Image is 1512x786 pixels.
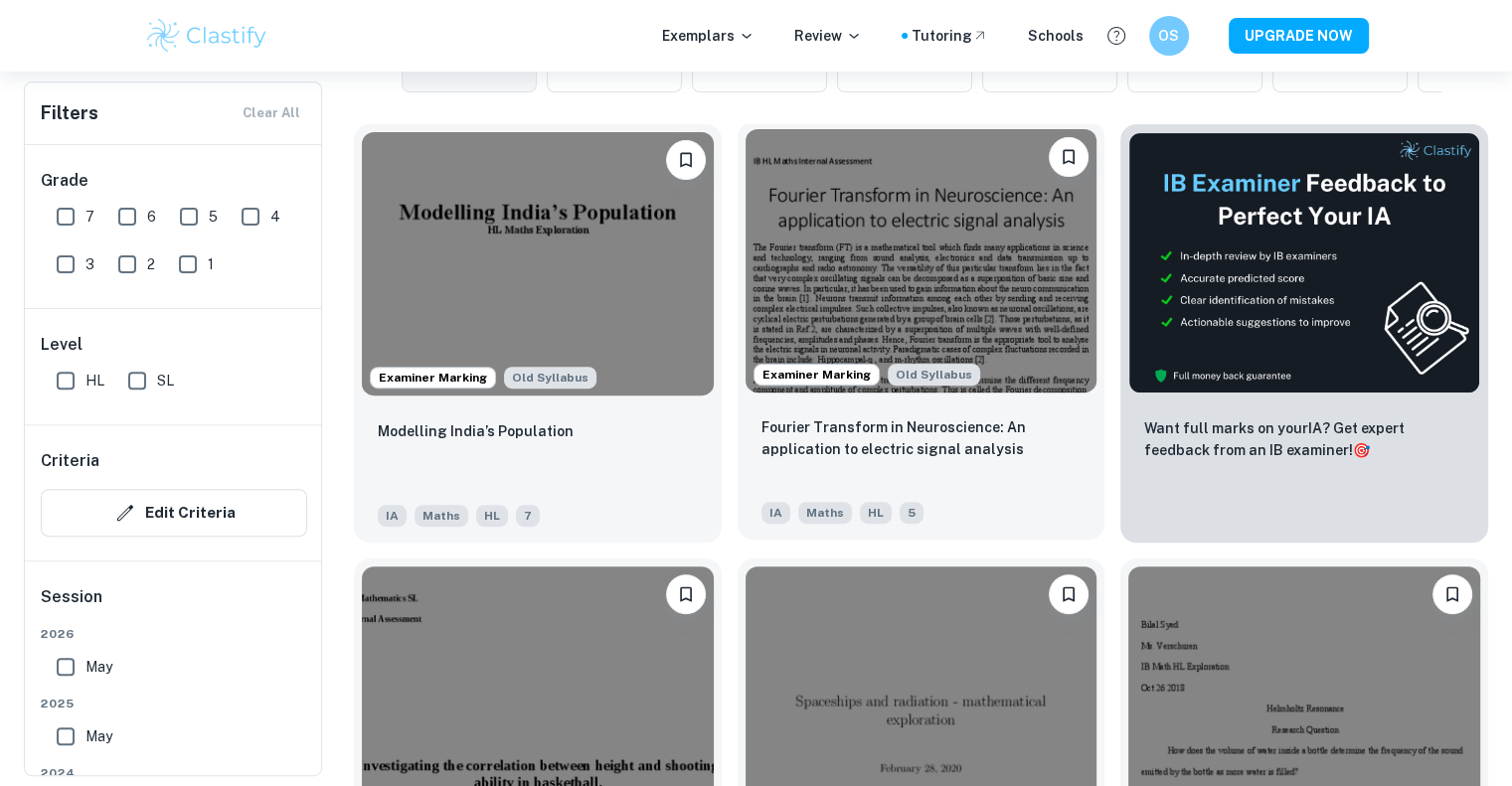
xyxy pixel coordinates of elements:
p: Want full marks on your IA ? Get expert feedback from an IB examiner! [1144,417,1464,461]
span: 5 [900,502,924,524]
button: Edit Criteria [41,489,307,537]
span: 2 [147,253,155,275]
span: 🎯 [1353,442,1370,458]
span: 2025 [41,695,307,712]
span: Examiner Marking [755,366,879,384]
button: Bookmark [666,140,706,180]
span: May [85,725,112,747]
p: Review [794,25,862,47]
img: Clastify logo [144,16,270,56]
button: Bookmark [1049,574,1089,614]
span: 3 [85,253,94,275]
p: Exemplars [662,25,755,47]
div: Although this IA is written for the old math syllabus (last exam in November 2020), the current I... [888,364,980,386]
div: Although this IA is written for the old math syllabus (last exam in November 2020), the current I... [504,367,596,389]
a: Examiner MarkingAlthough this IA is written for the old math syllabus (last exam in November 2020... [738,124,1105,543]
p: Modelling India’s Population [378,420,574,442]
span: 5 [209,206,218,228]
span: 2026 [41,625,307,643]
span: Maths [798,502,852,524]
span: Old Syllabus [888,364,980,386]
h6: Level [41,333,307,357]
span: HL [85,370,104,392]
img: Maths IA example thumbnail: Fourier Transform in Neuroscience: An ap [746,129,1097,393]
img: Maths IA example thumbnail: Modelling India’s Population [362,132,714,395]
span: 2024 [41,764,307,782]
h6: OS [1157,25,1180,47]
button: Bookmark [666,574,706,614]
a: ThumbnailWant full marks on yourIA? Get expert feedback from an IB examiner! [1120,124,1488,543]
img: Thumbnail [1128,132,1480,393]
h6: Session [41,585,307,625]
button: Help and Feedback [1099,19,1133,53]
button: OS [1149,16,1189,56]
span: Examiner Marking [371,369,495,387]
span: IA [761,502,790,524]
p: Fourier Transform in Neuroscience: An application to electric signal analysis [761,416,1082,460]
a: Tutoring [912,25,988,47]
a: Examiner MarkingAlthough this IA is written for the old math syllabus (last exam in November 2020... [354,124,722,543]
span: Old Syllabus [504,367,596,389]
span: IA [378,505,407,527]
h6: Criteria [41,449,99,473]
h6: Filters [41,99,98,127]
button: Bookmark [1049,137,1089,177]
h6: Grade [41,169,307,193]
span: HL [860,502,892,524]
span: May [85,656,112,678]
span: 6 [147,206,156,228]
span: 7 [85,206,94,228]
button: UPGRADE NOW [1229,18,1369,54]
span: HL [476,505,508,527]
span: 7 [516,505,540,527]
span: 4 [270,206,280,228]
span: SL [157,370,174,392]
span: Maths [415,505,468,527]
button: Bookmark [1432,574,1472,614]
a: Schools [1028,25,1084,47]
span: 1 [208,253,214,275]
